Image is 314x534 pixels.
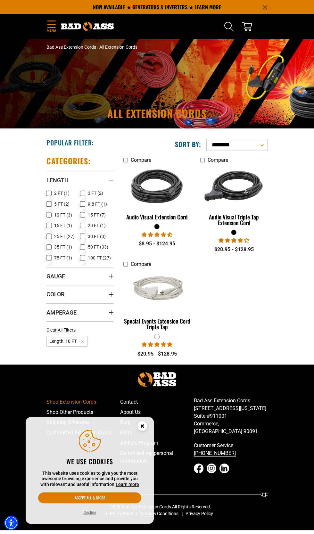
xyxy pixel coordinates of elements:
a: Shop Other Products [46,407,120,417]
a: FAQs [120,428,194,438]
nav: breadcrumbs [46,44,268,51]
div: 2025 Bad Ass Extension Cords All Rights Reserved. [54,504,268,517]
a: Shop Extension Cords [46,397,120,407]
div: $8.95 - $124.95 [123,240,191,248]
summary: Length [46,171,114,189]
span: 20 FT (1) [88,223,106,228]
span: 3.75 stars [219,237,249,243]
span: Clear All Filters [46,327,76,333]
a: Privacy Policy [183,510,213,517]
button: Decline [82,509,98,516]
a: Bad Ass Extension Cords [46,45,96,50]
summary: Menu [46,19,56,34]
a: Facebook - open in a new tab [194,464,203,473]
summary: Search [224,21,234,32]
a: call 833-674-1699 [194,440,268,458]
h1: All Extension Cords [46,108,268,119]
a: white Special Events Extension Cord Triple Tap [123,270,191,333]
div: Audio Visual Triple Tap Extension Cord [200,214,268,226]
div: Audio Visual Extension Cord [123,214,191,220]
label: Sort by: [175,140,201,148]
span: Gauge [46,273,65,280]
a: Clear All Filters [46,327,78,333]
h2: We use cookies [38,457,141,465]
a: cart [242,21,252,32]
div: $20.95 - $128.95 [200,246,268,253]
span: 5 FT (2) [54,202,70,206]
a: Terms & Conditions [137,510,178,517]
span: 16 FT (1) [54,223,72,228]
span: All Extension Cords [99,45,137,50]
a: Instagram - open in a new tab [207,464,216,473]
span: 75 FT (1) [54,256,72,260]
img: Bad Ass Extension Cords [61,22,114,31]
button: Accept all & close [38,492,141,503]
span: 15 FT (7) [88,213,106,217]
span: 35 FT (1) [54,245,72,249]
span: Compare [131,157,151,163]
span: 3 FT (2) [88,191,103,195]
a: Do not sell my personal information [120,448,194,466]
aside: Cookie Consent [26,417,154,524]
summary: Gauge [46,267,114,285]
h2: Popular Filter: [46,138,94,147]
a: About Us [120,407,194,417]
a: LinkedIn - open in a new tab [219,464,229,473]
summary: Color [46,285,114,303]
summary: Amperage [46,303,114,321]
span: › [97,45,98,50]
p: Bad Ass Extension Cords [STREET_ADDRESS][US_STATE] Suite #911001 Commerce, [GEOGRAPHIC_DATA] 90091 [194,397,268,435]
a: black Audio Visual Extension Cord [123,166,191,224]
div: Special Events Extension Cord Triple Tap [123,318,191,330]
h2: Categories: [46,156,91,166]
span: 5.00 stars [142,341,172,348]
span: Menu [46,28,56,33]
a: Contact [120,397,194,407]
span: Compare [208,157,228,163]
span: 100 FT (27) [88,256,111,260]
span: 9.8 FT (1) [88,202,107,206]
p: This website uses cookies to give you the most awesome browsing experience and provide you with r... [38,471,141,488]
a: Blog [120,417,194,428]
span: 30 FT (3) [88,234,106,239]
a: This website uses cookies to give you the most awesome browsing experience and provide you with r... [116,482,139,487]
span: 50 FT (33) [88,245,108,249]
img: white [123,270,191,311]
img: black [123,156,191,217]
span: Amperage [46,309,77,316]
a: black Audio Visual Triple Tap Extension Cord [200,166,268,229]
span: 2 FT (1) [54,191,70,195]
span: Compare [131,261,151,267]
div: $20.95 - $128.95 [123,350,191,358]
span: Color [46,291,64,298]
span: 25 FT (27) [54,234,75,239]
button: Close this option [131,417,154,437]
span: 10 FT (3) [54,213,72,217]
a: Length: 10 FT [46,338,88,344]
img: black [200,156,268,217]
span: Length [46,177,69,184]
div: Accessibility Menu [4,516,18,530]
a: Affiliate Program [120,438,194,448]
img: Bad Ass Extension Cords [138,372,176,387]
span: 4.72 stars [142,232,172,238]
span: Length: 10 FT [46,336,88,347]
